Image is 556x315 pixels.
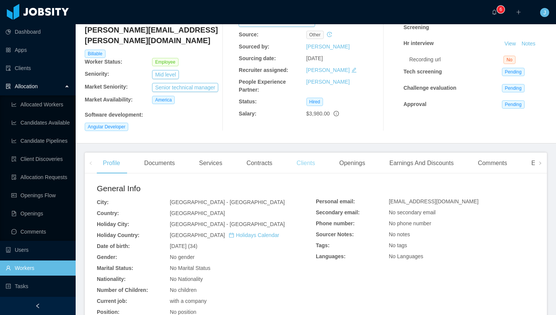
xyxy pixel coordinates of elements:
b: Salary: [239,111,256,117]
strong: Tech screening [404,69,442,75]
span: Employee [152,58,178,66]
a: icon: line-chartAllocated Workers [11,97,70,112]
b: Marital Status: [97,265,133,271]
div: No tags [389,242,535,250]
b: Position: [97,309,120,315]
i: icon: calendar [229,232,234,238]
a: icon: calendarHolidays Calendar [229,232,279,238]
span: No gender [170,254,194,260]
span: [DATE] (34) [170,243,197,249]
span: Allocation [15,83,38,89]
i: icon: solution [6,84,11,89]
div: Earnings And Discounts [384,153,460,174]
b: Nationality: [97,276,126,282]
div: Recording url [409,56,503,64]
a: icon: robotUsers [6,242,70,257]
span: [GEOGRAPHIC_DATA] - [GEOGRAPHIC_DATA] [170,199,285,205]
b: Number of Children: [97,287,148,293]
button: Notes [519,39,539,48]
b: Seniority: [85,71,109,77]
b: Worker Status: [85,59,122,65]
a: icon: profileTasks [6,279,70,294]
span: $3,980.00 [306,111,330,117]
button: Mid level [152,70,179,79]
p: 6 [500,6,502,13]
sup: 6 [497,6,505,13]
strong: Approval [404,101,427,107]
b: Source: [239,31,258,37]
a: icon: appstoreApps [6,42,70,58]
a: View [502,41,519,47]
span: [GEOGRAPHIC_DATA] - [GEOGRAPHIC_DATA] [170,221,285,227]
i: icon: right [538,161,542,165]
span: Pending [502,68,525,76]
b: Tags: [316,242,329,248]
span: No Marital Status [170,265,210,271]
b: Software development : [85,112,143,118]
a: icon: file-searchClient Discoveries [11,151,70,167]
a: icon: file-doneAllocation Requests [11,170,70,185]
a: icon: messageComments [11,224,70,239]
a: icon: file-textOpenings [11,206,70,221]
i: icon: left [89,161,93,165]
div: Profile [97,153,126,174]
b: Languages: [316,253,346,259]
span: No children [170,287,197,293]
h4: [PERSON_NAME][EMAIL_ADDRESS][PERSON_NAME][DOMAIN_NAME] [85,25,219,46]
h2: General Info [97,182,316,195]
span: [GEOGRAPHIC_DATA] [170,210,225,216]
strong: Screening [404,24,429,30]
span: No position [170,309,196,315]
a: [PERSON_NAME] [306,79,350,85]
b: Sourcing date: [239,55,276,61]
span: with a company [170,298,207,304]
a: icon: line-chartCandidate Pipelines [11,133,70,148]
a: [PERSON_NAME] [306,44,350,50]
i: icon: plus [516,9,521,15]
span: [GEOGRAPHIC_DATA] [170,232,279,238]
b: Country: [97,210,119,216]
b: People Experience Partner: [239,79,286,93]
div: Contracts [241,153,278,174]
span: J [544,8,546,17]
b: Market Availability: [85,97,133,103]
a: icon: idcardOpenings Flow [11,188,70,203]
a: icon: pie-chartDashboard [6,24,70,39]
a: icon: line-chartCandidates Available [11,115,70,130]
span: [EMAIL_ADDRESS][DOMAIN_NAME] [389,198,478,204]
span: No notes [389,231,410,237]
div: Openings [333,153,371,174]
b: Sourcer Notes: [316,231,354,237]
i: icon: edit [351,67,357,73]
b: Current job: [97,298,127,304]
strong: Challenge evaluation [404,85,457,91]
span: Angular Developer [85,123,128,131]
div: Services [193,153,228,174]
b: Secondary email: [316,209,360,215]
span: No Nationality [170,276,203,282]
span: info-circle [334,111,339,116]
span: other [306,31,324,39]
b: Gender: [97,254,117,260]
span: Hired [306,98,323,106]
b: City: [97,199,109,205]
b: Sourced by: [239,44,269,50]
b: Date of birth: [97,243,130,249]
div: Comments [472,153,513,174]
button: Senior technical manager [152,83,218,92]
div: Documents [138,153,181,174]
span: Pending [502,100,525,109]
div: Clients [290,153,321,174]
span: No [503,56,515,64]
span: No Languages [389,253,423,259]
span: Billable [85,50,106,58]
span: No secondary email [389,209,436,215]
strong: Hr interview [404,40,434,46]
span: Pending [502,84,525,92]
b: Phone number: [316,220,355,226]
span: [DATE] [306,55,323,61]
b: Market Seniority: [85,84,128,90]
a: icon: userWorkers [6,260,70,276]
b: Holiday Country: [97,232,140,238]
b: Status: [239,98,256,104]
